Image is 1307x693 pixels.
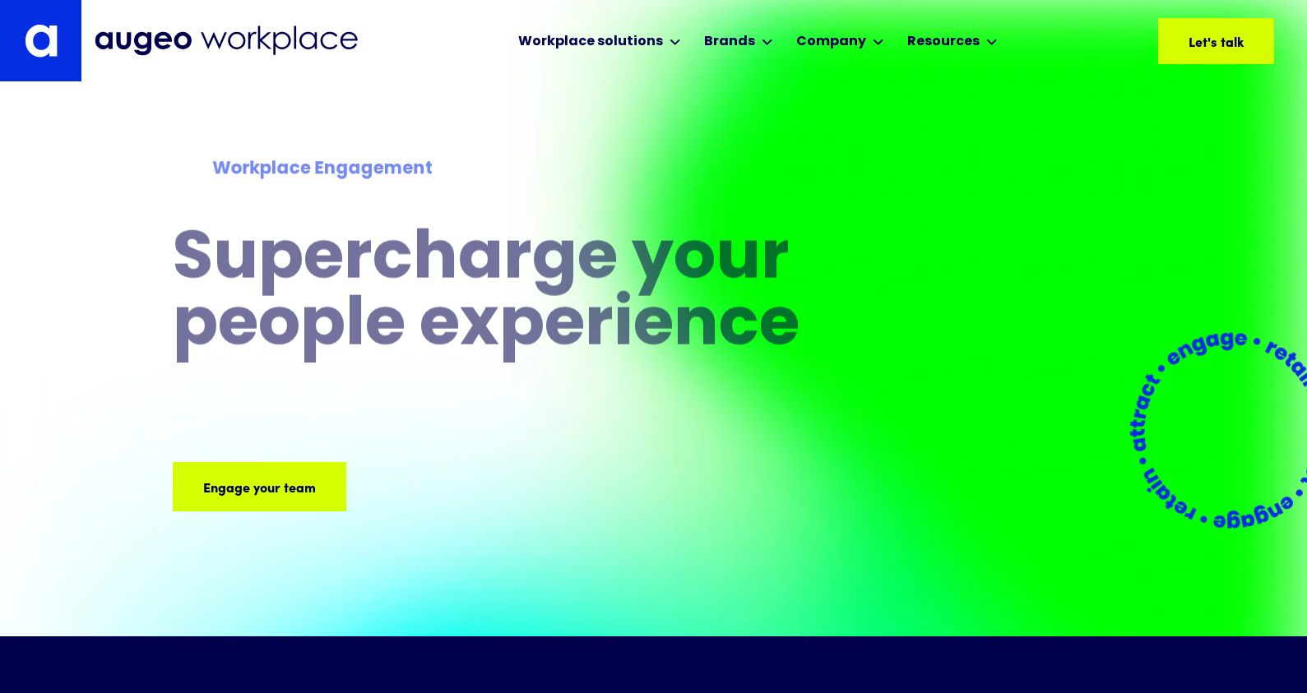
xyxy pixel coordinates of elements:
[704,32,755,52] div: Brands
[518,32,663,52] div: Workplace solutions
[95,25,358,56] img: Augeo Workplace business unit full logo in mignight blue.
[907,32,980,52] div: Resources
[173,462,346,511] a: Engage your team
[796,32,866,52] div: Company
[1158,18,1274,64] a: Let's talk
[212,156,844,182] div: Workplace Engagement
[25,24,58,58] img: Augeo's "a" monogram decorative logo in white.
[173,228,883,361] h1: Supercharge your people experience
